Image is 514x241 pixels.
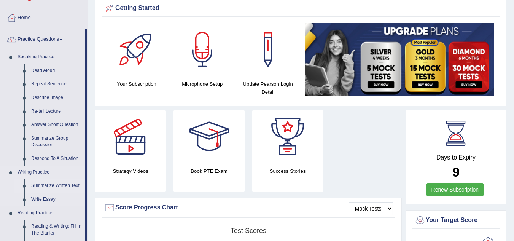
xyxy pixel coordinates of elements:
div: Getting Started [104,3,498,14]
a: Write Essay [28,193,85,206]
a: Respond To A Situation [28,152,85,166]
a: Re-tell Lecture [28,105,85,118]
h4: Success Stories [252,167,323,175]
div: Your Target Score [414,215,498,226]
a: Renew Subscription [426,183,484,196]
a: Home [0,7,87,26]
div: Score Progress Chart [104,202,393,214]
a: Practice Questions [0,29,85,48]
img: small5.jpg [305,23,494,96]
a: Answer Short Question [28,118,85,132]
h4: Your Subscription [108,80,166,88]
a: Reading & Writing: Fill In The Blanks [28,220,85,240]
h4: Book PTE Exam [173,167,244,175]
a: Summarize Written Text [28,179,85,193]
tspan: Test scores [231,227,266,235]
h4: Days to Expiry [414,154,498,161]
h4: Strategy Videos [95,167,166,175]
a: Repeat Sentence [28,77,85,91]
a: Describe Image [28,91,85,105]
a: Reading Practice [14,206,85,220]
a: Writing Practice [14,166,85,179]
b: 9 [452,164,460,179]
a: Read Aloud [28,64,85,78]
h4: Microphone Setup [173,80,232,88]
a: Summarize Group Discussion [28,132,85,152]
a: Speaking Practice [14,50,85,64]
h4: Update Pearson Login Detail [239,80,297,96]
